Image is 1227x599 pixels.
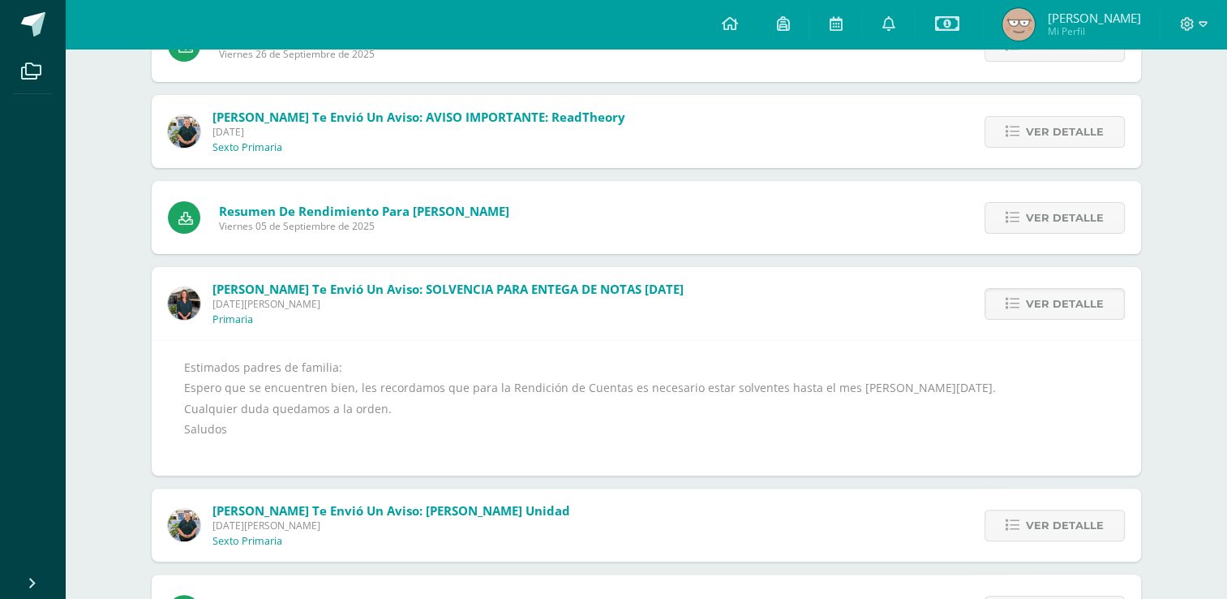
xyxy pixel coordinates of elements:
[212,519,570,532] span: [DATE][PERSON_NAME]
[1026,203,1104,233] span: Ver detalle
[1047,24,1140,38] span: Mi Perfil
[1047,10,1140,26] span: [PERSON_NAME]
[168,115,200,148] img: d3b263647c2d686994e508e2c9b90e59.png
[212,125,625,139] span: [DATE]
[1026,511,1104,541] span: Ver detalle
[168,287,200,320] img: 2fdb7141f9c1269e32336e807ed613a6.png
[212,281,684,297] span: [PERSON_NAME] te envió un aviso: SOLVENCIA PARA ENTEGA DE NOTAS [DATE]
[212,502,570,519] span: [PERSON_NAME] te envió un aviso: [PERSON_NAME] Unidad
[219,203,509,219] span: Resumen de Rendimiento para [PERSON_NAME]
[219,219,509,233] span: Viernes 05 de Septiembre de 2025
[212,109,625,125] span: [PERSON_NAME] te envió un aviso: AVISO IMPORTANTE: ReadTheory
[219,47,509,61] span: Viernes 26 de Septiembre de 2025
[1002,8,1035,41] img: 3d529f76383a7e8d2a9e1431d04dd1a6.png
[212,297,684,311] span: [DATE][PERSON_NAME]
[168,509,200,541] img: d3b263647c2d686994e508e2c9b90e59.png
[1026,117,1104,147] span: Ver detalle
[212,141,282,154] p: Sexto Primaria
[212,535,282,548] p: Sexto Primaria
[1026,289,1104,319] span: Ver detalle
[184,357,1109,459] div: Estimados padres de familia: Espero que se encuentren bien, les recordamos que para la Rendición ...
[212,313,253,326] p: Primaria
